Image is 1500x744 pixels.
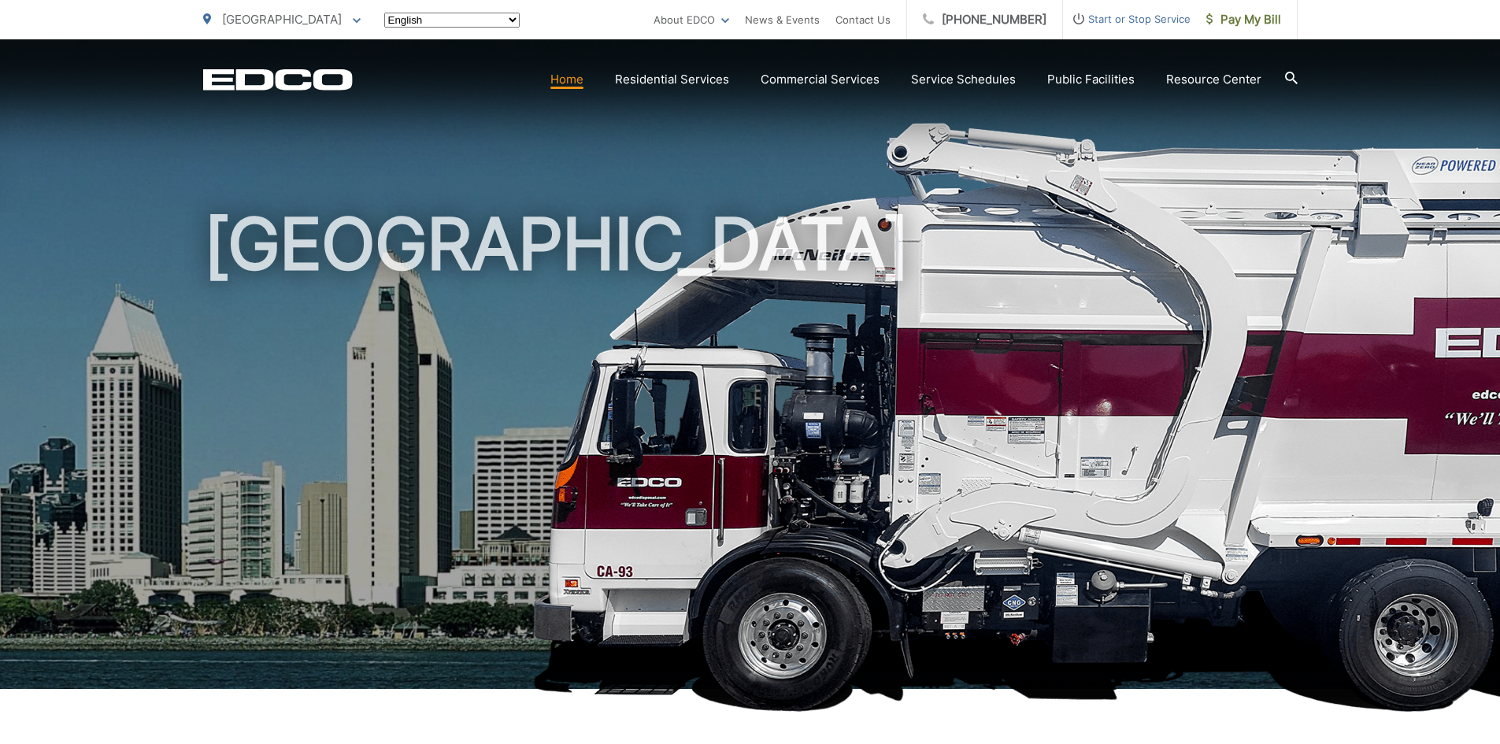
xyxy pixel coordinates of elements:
a: Resource Center [1166,70,1261,89]
a: Service Schedules [911,70,1016,89]
a: EDCD logo. Return to the homepage. [203,68,353,91]
a: News & Events [745,10,820,29]
span: [GEOGRAPHIC_DATA] [222,12,342,27]
h1: [GEOGRAPHIC_DATA] [203,205,1298,703]
a: Public Facilities [1047,70,1135,89]
a: About EDCO [654,10,729,29]
select: Select a language [384,13,520,28]
span: Pay My Bill [1206,10,1281,29]
a: Contact Us [835,10,891,29]
a: Home [550,70,583,89]
a: Commercial Services [761,70,880,89]
a: Residential Services [615,70,729,89]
